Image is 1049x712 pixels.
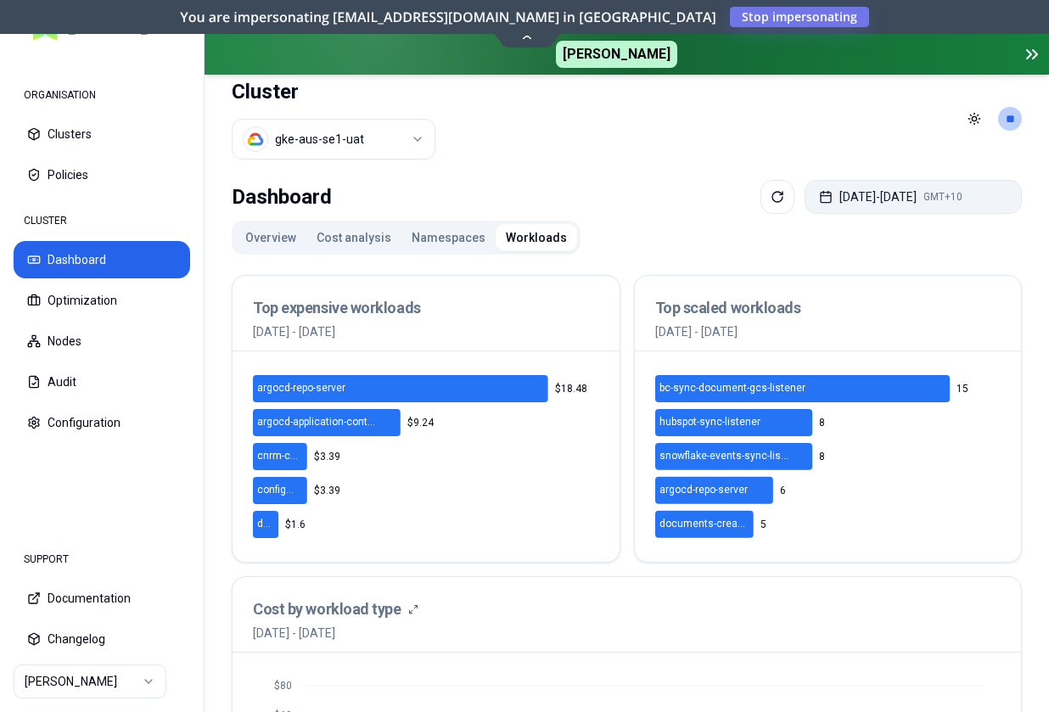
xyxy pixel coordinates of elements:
[496,224,577,251] button: Workloads
[235,224,306,251] button: Overview
[14,156,190,193] button: Policies
[232,119,435,160] button: Select a value
[923,190,962,204] span: GMT+10
[401,224,496,251] button: Namespaces
[14,204,190,238] div: CLUSTER
[14,115,190,153] button: Clusters
[805,180,1022,214] button: [DATE]-[DATE]GMT+10
[306,224,401,251] button: Cost analysis
[556,41,677,68] span: [PERSON_NAME]
[14,580,190,617] button: Documentation
[253,323,599,340] p: [DATE] - [DATE]
[14,404,190,441] button: Configuration
[247,131,264,148] img: gcp
[232,78,435,105] h1: Cluster
[655,323,1001,340] p: [DATE] - [DATE]
[14,542,190,576] div: SUPPORT
[14,363,190,401] button: Audit
[14,322,190,360] button: Nodes
[232,180,332,214] div: Dashboard
[14,241,190,278] button: Dashboard
[253,597,401,621] h3: Cost by workload type
[14,282,190,319] button: Optimization
[274,680,292,692] tspan: $80
[275,131,364,148] div: gke-aus-se1-uat
[655,296,1001,320] h3: Top scaled workloads
[14,78,190,112] div: ORGANISATION
[14,620,190,658] button: Changelog
[253,625,418,642] span: [DATE] - [DATE]
[253,296,599,320] h3: Top expensive workloads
